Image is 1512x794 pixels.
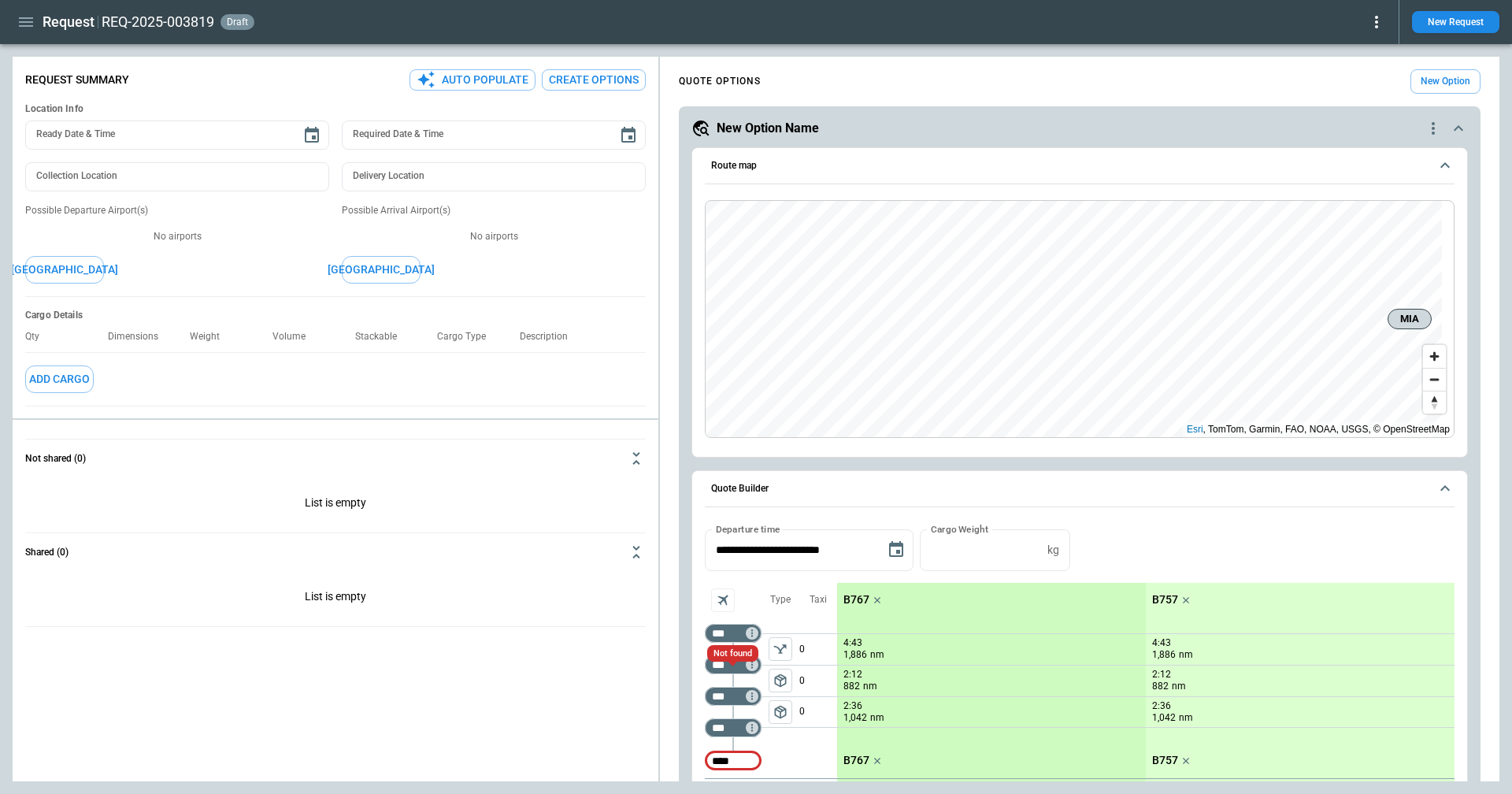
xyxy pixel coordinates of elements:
[705,200,1455,438] div: Route map
[769,700,792,724] button: left aligned
[25,204,329,217] p: Possible Departure Airport(s)
[769,669,792,692] button: left aligned
[705,751,762,770] div: Not found
[25,571,646,626] div: Not shared (0)
[542,69,646,91] button: Create Options
[355,331,409,343] p: Stackable
[25,477,646,532] p: List is empty
[769,637,792,661] button: left aligned
[1410,69,1480,94] button: New Option
[705,655,762,674] div: Too short
[770,593,791,607] p: Type
[799,697,837,727] p: 0
[716,522,780,536] label: Departure time
[224,17,251,28] span: draft
[1423,345,1446,368] button: Zoom in
[1152,700,1171,712] p: 2:36
[799,634,837,665] p: 0
[25,533,646,571] button: Shared (0)
[880,534,912,566] button: Choose date, selected date is Sep 15, 2025
[25,73,129,87] p: Request Summary
[711,588,735,612] span: Aircraft selection
[25,571,646,626] p: List is empty
[25,310,646,321] h6: Cargo Details
[1423,391,1446,414] button: Reset bearing to north
[843,593,869,607] p: B767
[1424,119,1443,138] div: quote-option-actions
[342,204,646,217] p: Possible Arrival Airport(s)
[520,331,580,343] p: Description
[272,331,318,343] p: Volume
[437,331,498,343] p: Cargo Type
[1423,368,1446,391] button: Zoom out
[1152,711,1176,725] p: 1,042
[843,711,867,725] p: 1,042
[717,120,819,137] h5: New Option Name
[25,256,104,284] button: [GEOGRAPHIC_DATA]
[843,754,869,767] p: B767
[843,700,862,712] p: 2:36
[706,201,1442,437] canvas: Map
[1172,680,1186,693] p: nm
[190,331,232,343] p: Weight
[843,648,867,662] p: 1,886
[25,454,86,464] h6: Not shared (0)
[810,593,827,607] p: Taxi
[691,119,1468,138] button: New Option Namequote-option-actions
[711,161,757,171] h6: Route map
[613,120,644,151] button: Choose date
[870,711,884,725] p: nm
[1152,754,1178,767] p: B757
[25,230,329,243] p: No airports
[102,13,214,32] h2: REQ-2025-003819
[25,331,52,343] p: Qty
[1047,544,1059,557] p: kg
[705,718,762,737] div: Too short
[843,669,862,681] p: 2:12
[773,673,788,688] span: package_2
[1152,593,1178,607] p: B757
[863,680,877,693] p: nm
[1152,637,1171,649] p: 4:43
[769,669,792,692] span: Type of sector
[342,256,421,284] button: [GEOGRAPHIC_DATA]
[1187,424,1203,435] a: Esri
[1152,669,1171,681] p: 2:12
[705,687,762,706] div: Too short
[1179,711,1193,725] p: nm
[25,365,94,393] button: Add Cargo
[108,331,171,343] p: Dimensions
[705,471,1455,507] button: Quote Builder
[705,148,1455,184] button: Route map
[679,78,761,85] h4: QUOTE OPTIONS
[705,624,762,643] div: Too short
[25,477,646,532] div: Not shared (0)
[1179,648,1193,662] p: nm
[1412,11,1499,33] button: New Request
[43,13,94,32] h1: Request
[1152,648,1176,662] p: 1,886
[707,645,758,662] div: Not found
[409,69,535,91] button: Auto Populate
[773,704,788,720] span: package_2
[843,637,862,649] p: 4:43
[296,120,328,151] button: Choose date
[1152,680,1169,693] p: 882
[799,666,837,696] p: 0
[25,440,646,477] button: Not shared (0)
[711,484,769,494] h6: Quote Builder
[25,103,646,115] h6: Location Info
[342,230,646,243] p: No airports
[843,680,860,693] p: 882
[1395,311,1425,327] span: MIA
[1187,421,1450,437] div: , TomTom, Garmin, FAO, NOAA, USGS, © OpenStreetMap
[25,547,69,558] h6: Shared (0)
[931,522,988,536] label: Cargo Weight
[769,700,792,724] span: Type of sector
[870,648,884,662] p: nm
[769,637,792,661] span: Type of sector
